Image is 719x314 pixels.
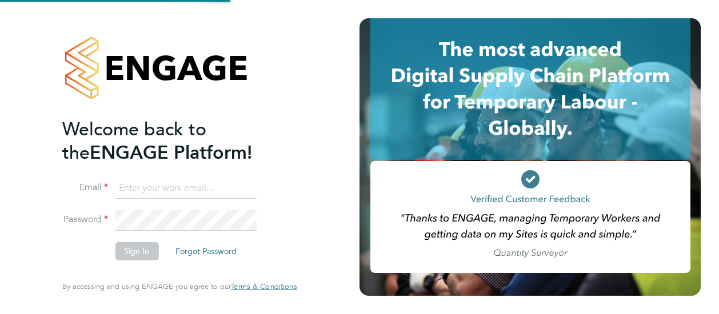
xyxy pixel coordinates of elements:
label: Email [62,182,108,194]
input: Enter your work email... [115,178,256,199]
label: Password [62,214,108,226]
h2: ENGAGE Platform! [62,118,285,164]
button: Forgot Password [166,242,246,260]
a: Terms & Conditions [231,282,297,291]
span: By accessing and using ENGAGE you agree to our [62,281,297,291]
button: Sign In [115,242,158,260]
span: Welcome back to the [62,118,206,164]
